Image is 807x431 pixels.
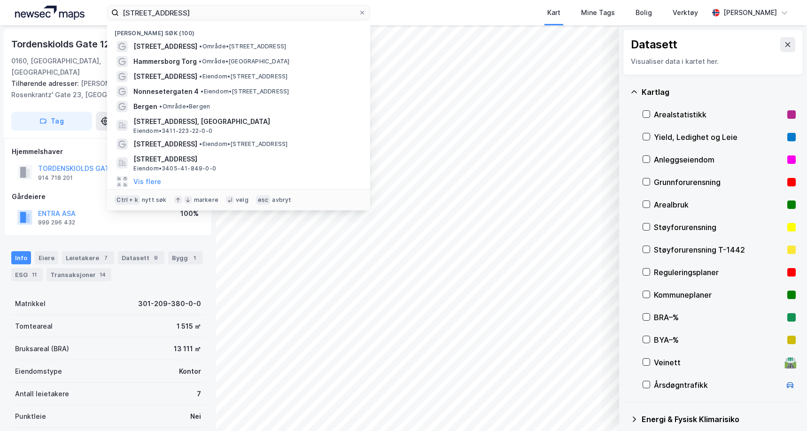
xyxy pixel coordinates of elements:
span: • [199,73,202,80]
div: Mine Tags [581,7,615,18]
div: Transaksjoner [47,268,111,281]
div: BRA–% [654,312,784,323]
span: Eiendom • [STREET_ADDRESS] [201,88,289,95]
div: Verktøy [673,7,698,18]
span: Område • [GEOGRAPHIC_DATA] [199,58,289,65]
span: Nonnesetergaten 4 [133,86,199,97]
div: Tomteareal [15,321,53,332]
img: logo.a4113a55bc3d86da70a041830d287a7e.svg [15,6,85,20]
div: velg [236,196,248,204]
span: • [199,140,202,147]
div: Kommuneplaner [654,289,784,300]
iframe: Chat Widget [760,386,807,431]
div: esc [256,195,271,205]
div: [PERSON_NAME] søk (100) [107,22,370,39]
span: Bergen [133,101,157,112]
input: Søk på adresse, matrikkel, gårdeiere, leietakere eller personer [119,6,358,20]
div: Støyforurensning T-1442 [654,244,784,255]
div: Veinett [654,357,781,368]
span: Område • [STREET_ADDRESS] [199,43,286,50]
span: Eiendom • [STREET_ADDRESS] [199,140,287,148]
div: Info [11,251,31,264]
div: Energi & Fysisk Klimarisiko [642,414,796,425]
div: Grunnforurensning [654,177,784,188]
div: Støyforurensning [654,222,784,233]
div: BYA–% [654,334,784,346]
div: Antall leietakere [15,388,69,400]
div: Hjemmelshaver [12,146,204,157]
div: 1 [190,253,199,262]
span: Eiendom • [STREET_ADDRESS] [199,73,287,80]
div: Datasett [118,251,164,264]
span: [STREET_ADDRESS] [133,41,197,52]
div: 🛣️ [784,356,797,369]
div: Matrikkel [15,298,46,309]
div: Tordenskiolds Gate 12 [11,37,112,52]
div: [PERSON_NAME] Gate 2, Rosenkrantz' Gate 23, [GEOGRAPHIC_DATA] 25 [11,78,197,100]
span: Område • Bergen [159,103,210,110]
div: Anleggseiendom [654,154,784,165]
div: avbryt [272,196,291,204]
span: Hammersborg Torg [133,56,197,67]
div: 7 [101,253,110,262]
span: Tilhørende adresser: [11,79,81,87]
span: [STREET_ADDRESS], [GEOGRAPHIC_DATA] [133,116,359,127]
div: Nei [190,411,201,422]
div: Ctrl + k [115,195,140,205]
span: • [199,58,202,65]
div: Arealbruk [654,199,784,210]
div: 9 [151,253,161,262]
div: 100% [180,208,199,219]
span: • [199,43,202,50]
span: [STREET_ADDRESS] [133,71,197,82]
div: Gårdeiere [12,191,204,202]
div: Kart [547,7,560,18]
div: Eiere [35,251,58,264]
div: nytt søk [142,196,167,204]
div: Kontor [179,366,201,377]
div: Bruksareal (BRA) [15,343,69,354]
span: [STREET_ADDRESS] [133,154,359,165]
button: Tag [11,112,92,131]
span: • [201,88,203,95]
div: 13 111 ㎡ [174,343,201,354]
div: 999 296 432 [38,219,75,226]
div: ESG [11,268,43,281]
div: Reguleringsplaner [654,267,784,278]
div: 14 [98,270,108,279]
div: Leietakere [62,251,114,264]
div: Årsdøgntrafikk [654,379,781,391]
div: Punktleie [15,411,46,422]
div: 11 [30,270,39,279]
div: 0160, [GEOGRAPHIC_DATA], [GEOGRAPHIC_DATA] [11,55,129,78]
div: Arealstatistikk [654,109,784,120]
span: Eiendom • 3411-223-22-0-0 [133,127,212,135]
div: Kartlag [642,86,796,98]
span: [STREET_ADDRESS] [133,139,197,150]
div: 1 515 ㎡ [177,321,201,332]
div: Eiendomstype [15,366,62,377]
div: markere [194,196,218,204]
div: Datasett [631,37,677,52]
span: • [159,103,162,110]
div: Kontrollprogram for chat [760,386,807,431]
div: Bygg [168,251,203,264]
div: 914 718 201 [38,174,73,182]
button: Vis flere [133,176,161,187]
div: Yield, Ledighet og Leie [654,131,784,143]
div: 7 [197,388,201,400]
div: Visualiser data i kartet her. [631,56,795,67]
div: [PERSON_NAME] [723,7,777,18]
div: 301-209-380-0-0 [138,298,201,309]
span: Eiendom • 3405-41-849-0-0 [133,165,216,172]
div: Bolig [636,7,652,18]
